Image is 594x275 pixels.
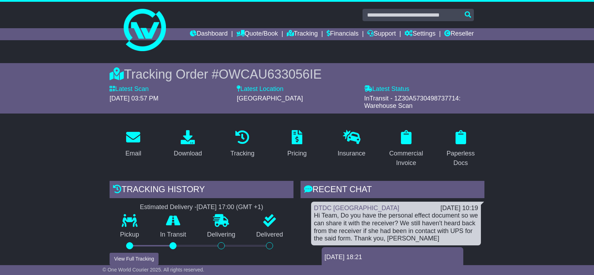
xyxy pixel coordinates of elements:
[197,231,246,239] p: Delivering
[327,28,359,40] a: Financials
[169,128,206,161] a: Download
[441,149,480,168] div: Paperless Docs
[287,28,318,40] a: Tracking
[364,85,409,93] label: Latest Status
[287,149,307,158] div: Pricing
[382,128,430,170] a: Commercial Invoice
[110,203,293,211] div: Estimated Delivery -
[364,95,461,110] span: InTransit - 1Z30A5730498737714: Warehouse Scan
[324,253,460,261] div: [DATE] 18:21
[237,85,283,93] label: Latest Location
[437,128,484,170] a: Paperless Docs
[404,28,435,40] a: Settings
[150,231,197,239] p: In Transit
[110,231,150,239] p: Pickup
[314,204,399,212] a: DTDC [GEOGRAPHIC_DATA]
[333,128,370,161] a: Insurance
[246,231,294,239] p: Delivered
[226,128,259,161] a: Tracking
[367,28,396,40] a: Support
[103,267,204,273] span: © One World Courier 2025. All rights reserved.
[440,204,478,212] div: [DATE] 10:19
[219,67,322,81] span: OWCAU633056IE
[110,181,293,200] div: Tracking history
[190,28,228,40] a: Dashboard
[387,149,425,168] div: Commercial Invoice
[174,149,202,158] div: Download
[110,253,159,265] button: View Full Tracking
[237,95,303,102] span: [GEOGRAPHIC_DATA]
[444,28,474,40] a: Reseller
[110,85,149,93] label: Latest Scan
[110,95,159,102] span: [DATE] 03:57 PM
[121,128,146,161] a: Email
[197,203,263,211] div: [DATE] 17:00 (GMT +1)
[301,181,484,200] div: RECENT CHAT
[125,149,141,158] div: Email
[283,128,311,161] a: Pricing
[314,212,478,242] div: Hi Team, Do you have the personal effect document so we can share it with the receiver? We still ...
[110,67,484,82] div: Tracking Order #
[230,149,254,158] div: Tracking
[236,28,278,40] a: Quote/Book
[338,149,365,158] div: Insurance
